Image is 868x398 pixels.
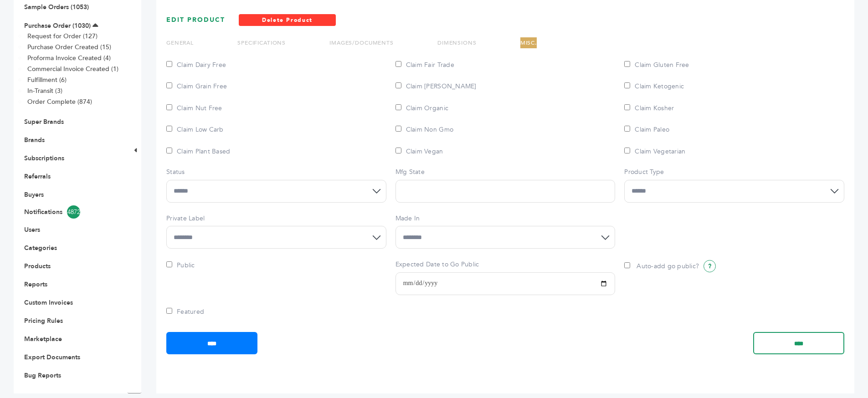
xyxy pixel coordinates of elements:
[395,61,401,67] input: Claim Fair Trade
[520,39,537,46] a: MISC.
[166,261,195,270] label: Public
[166,261,172,267] input: Public
[395,61,454,69] label: Claim Fair Trade
[24,262,51,270] a: Products
[24,280,47,289] a: Reports
[166,126,172,132] input: Claim Low Carb
[24,117,64,126] a: Super Brands
[329,39,394,46] a: IMAGES/DOCUMENTS
[24,3,89,11] a: Sample Orders (1053)
[166,61,226,69] label: Claim Dairy Free
[624,82,630,88] input: Claim Ketogenic
[24,136,45,144] a: Brands
[166,214,386,223] label: Private Label
[166,104,222,112] label: Claim Nut Free
[624,126,630,132] input: Claim Paleo
[24,190,44,199] a: Buyers
[166,308,172,314] input: Featured
[395,82,477,91] label: Claim [PERSON_NAME]
[27,43,111,51] a: Purchase Order Created (15)
[239,14,336,26] a: Delete Product
[624,61,630,67] input: Claim Gluten Free
[27,87,62,95] a: In-Transit (3)
[24,154,64,163] a: Subscriptions
[27,65,118,73] a: Commercial Invoice Created (1)
[624,61,689,69] label: Claim Gluten Free
[166,15,225,25] h1: EDIT PRODUCT
[395,214,616,223] label: Made In
[395,168,616,177] label: Mfg State
[395,147,443,156] label: Claim Vegan
[395,82,401,88] input: Claim [PERSON_NAME]
[637,262,716,270] label: Auto-add go public?
[624,82,684,91] label: Claim Ketogenic
[27,97,92,106] a: Order Complete (874)
[166,82,227,91] label: Claim Grain Free
[166,61,172,67] input: Claim Dairy Free
[395,260,616,269] label: Expected Date to Go Public
[166,39,194,46] a: GENERAL
[166,104,172,110] input: Claim Nut Free
[24,225,40,234] a: Users
[237,39,286,46] a: SPECIFICATIONS
[395,148,401,153] input: Claim Vegan
[24,335,62,343] a: Marketplace
[27,76,67,84] a: Fulfillment (6)
[395,104,401,110] input: Claim Organic
[395,126,401,132] input: Claim Non Gmo
[166,147,230,156] label: Claim Plant Based
[67,205,80,219] span: 4872
[24,298,73,307] a: Custom Invoices
[704,260,716,272] span: ?
[624,125,669,134] label: Claim Paleo
[24,205,117,219] a: Notifications4872
[166,148,172,153] input: Claim Plant Based
[24,172,51,181] a: Referrals
[624,104,674,112] label: Claim Kosher
[24,21,91,30] a: Purchase Order (1030)
[395,104,448,112] label: Claim Organic
[166,168,386,177] label: Status
[166,82,172,88] input: Claim Grain Free
[166,307,204,316] label: Featured
[624,168,844,177] label: Product Type
[24,316,63,325] a: Pricing Rules
[166,125,224,134] label: Claim Low Carb
[624,104,630,110] input: Claim Kosher
[24,353,80,362] a: Export Documents
[437,39,477,46] a: DIMENSIONS
[624,148,630,153] input: Claim Vegetarian
[24,371,61,380] a: Bug Reports
[27,54,111,62] a: Proforma Invoice Created (4)
[27,32,98,41] a: Request for Order (127)
[624,147,685,156] label: Claim Vegetarian
[24,244,57,252] a: Categories
[395,125,453,134] label: Claim Non Gmo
